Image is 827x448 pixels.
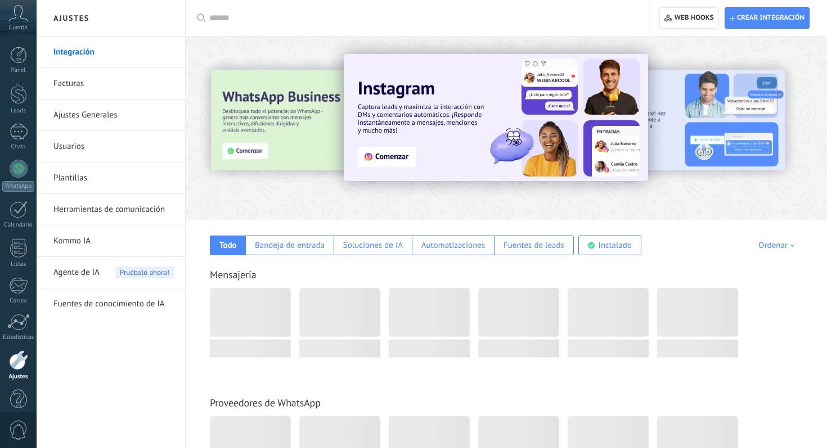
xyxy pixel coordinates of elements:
span: Agente de IA [53,257,100,288]
img: Slide 3 [212,70,451,170]
div: Estadísticas [2,334,35,341]
div: Listas [2,261,35,268]
div: Correo [2,297,35,305]
div: Fuentes de leads [504,240,564,251]
a: Agente de IA Pruébalo ahora! [53,257,174,288]
img: Slide 2 [545,70,785,170]
li: Facturas [37,68,185,99]
a: Mensajería [210,268,257,281]
button: Web hooks [659,7,718,29]
li: Plantillas [37,162,185,194]
a: Plantillas [53,162,174,194]
span: Crear integración [737,13,804,22]
div: Ordenar [758,240,798,251]
li: Agente de IA [37,257,185,288]
div: Todo [219,240,237,251]
a: Fuentes de conocimiento de IA [53,288,174,320]
a: Ajustes Generales [53,99,174,131]
div: Chats [2,143,35,151]
div: WhatsApp [2,181,34,192]
li: Herramientas de comunicación [37,194,185,225]
div: Soluciones de IA [343,240,403,251]
span: Web hooks [675,13,714,22]
div: Calendario [2,221,35,229]
a: Herramientas de comunicación [53,194,174,225]
button: Crear integración [725,7,810,29]
span: Pruébalo ahora! [115,266,174,278]
span: Cuenta [9,24,28,31]
a: Usuarios [53,131,174,162]
li: Fuentes de conocimiento de IA [37,288,185,319]
a: Proveedores de WhatsApp [210,396,321,409]
li: Usuarios [37,131,185,162]
div: Leads [2,107,35,115]
a: Integración [53,37,174,68]
img: Slide 1 [344,54,648,181]
li: Integración [37,37,185,68]
div: Automatizaciones [421,240,486,251]
li: Ajustes Generales [37,99,185,131]
div: Ajustes [2,373,35,381]
a: Kommo IA [53,225,174,257]
a: Facturas [53,68,174,99]
div: Instalado [599,240,632,251]
div: Panel [2,67,35,74]
div: Bandeja de entrada [255,240,325,251]
li: Kommo IA [37,225,185,257]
